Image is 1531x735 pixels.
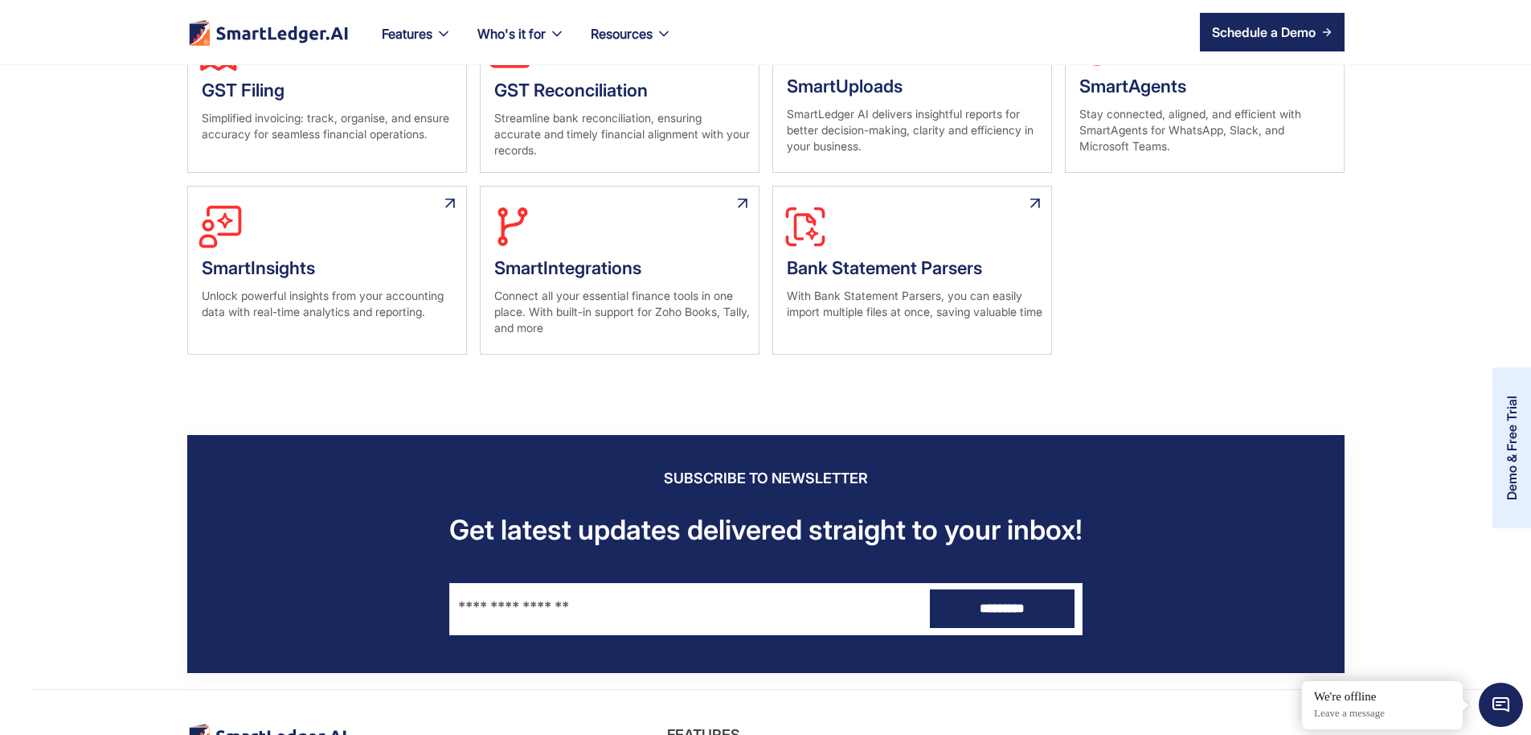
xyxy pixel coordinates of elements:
a: SmartUploadsSmartLedger AI delivers insightful reports for better decision-making, clarity and ef... [772,4,1052,173]
a: GST Reconciliationei_arrow-upStreamline bank reconciliation, ensuring accurate and timely financi... [480,4,759,173]
div: Unlock powerful insights from your accounting data with real-time analytics and reporting. [188,280,466,328]
div: Streamline bank reconciliation, ensuring accurate and timely financial alignment with your records. [481,102,759,166]
img: bank-statement-parser-icon [773,203,829,251]
div: GST Reconciliation [481,78,759,102]
div: Demo & Free Trial [1504,400,1519,505]
img: smart-agents-icon [188,203,244,251]
div: SUBSCRIBE TO NEWSLETTER [664,467,868,490]
div: Schedule a Demo [1212,23,1316,42]
div: Features [382,23,432,45]
img: ei_arrow-up [718,187,759,228]
div: Features [369,23,465,64]
img: footer logo [187,19,350,46]
div: Resources [578,23,685,64]
div: Resources [591,23,653,45]
div: SmartUploads [773,74,1051,98]
div: Who's it for [477,23,546,45]
span: Chat Widget [1479,683,1523,727]
a: bank-statement-parser-iconBank Statement ParsersWith Bank Statement Parsers, you can easily impor... [772,186,1052,355]
a: SmartAgentsStay connected, aligned, and efficient with SmartAgents for WhatsApp, Slack, and Micro... [1065,4,1345,173]
div: With Bank Statement Parsers, you can easily import multiple files at once, saving valuable time [773,280,1051,328]
form: Email Form [449,583,1083,641]
div: SmartAgents [1066,74,1344,98]
div: GST Filing [188,78,466,102]
div: Who's it for [465,23,578,64]
div: Simplified invoicing: track, organise, and ensure accuracy for seamless financial operations. [188,102,466,150]
a: Schedule a Demo [1200,13,1345,51]
a: integrations-iconSmartIntegrationsConnect all your essential finance tools in one place. With bui... [480,186,759,355]
a: receipt-taxGST FilingSimplified invoicing: track, organise, and ensure accuracy for seamless fina... [187,4,467,173]
p: Leave a message [1314,707,1451,721]
div: Connect all your essential finance tools in one place. With built-in support for Zoho Books, Tall... [481,280,759,344]
img: integrations-icon [481,203,537,251]
a: home [187,19,350,46]
div: SmartLedger AI delivers insightful reports for better decision-making, clarity and efficiency in ... [773,98,1051,162]
div: We're offline [1314,689,1451,705]
a: smart-agents-iconSmartInsightsUnlock powerful insights from your accounting data with real-time a... [187,186,467,355]
img: ei_arrow-up [1011,187,1051,228]
div: SmartInsights [188,256,466,280]
div: SmartIntegrations [481,256,759,280]
img: ei_arrow-up [426,187,466,228]
h2: Get latest updates delivered straight to your inbox! [449,512,1083,548]
div: Stay connected, aligned, and efficient with SmartAgents for WhatsApp, Slack, and Microsoft Teams. [1066,98,1344,162]
img: arrow right icon [1322,27,1332,37]
div: Bank Statement Parsers [773,256,1051,280]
